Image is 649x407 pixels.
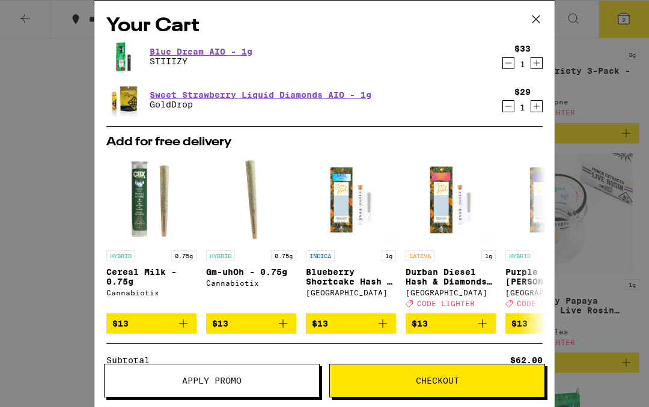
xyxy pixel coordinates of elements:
button: Decrement [502,57,514,69]
button: Add to bag [505,313,596,334]
p: Cereal Milk - 0.75g [106,267,197,286]
div: [GEOGRAPHIC_DATA] [306,289,396,297]
p: SATIVA [406,250,434,261]
div: Cannabiotix [106,289,197,297]
a: Open page for Purple Runtz Hash & Diamonds Infused - 1g from Stone Road [505,154,596,313]
img: STIIIZY - Blue Dream AIO - 1g [106,40,140,73]
p: Durban Diesel Hash & Diamonds Infused - 1g [406,267,496,286]
button: Add to bag [106,313,197,334]
span: Apply Promo [182,376,242,385]
a: Open page for Cereal Milk - 0.75g from Cannabiotix [106,154,197,313]
span: Checkout [416,376,459,385]
button: Checkout [329,364,545,397]
span: CODE LIGHTER [517,300,574,307]
span: $13 [511,319,528,328]
p: Blueberry Shortcake Hash & Diamond Infused - 1g [306,267,396,286]
button: Add to bag [306,313,396,334]
img: Stone Road - Purple Runtz Hash & Diamonds Infused - 1g [505,154,596,244]
span: CODE LIGHTER [417,300,475,307]
p: 0.75g [271,250,296,261]
img: Cannabiotix - Gm-uhOh - 0.75g [206,154,296,244]
div: $29 [514,87,531,97]
div: 1 [514,59,531,69]
p: HYBRID [206,250,235,261]
p: 0.75g [171,250,197,261]
button: Add to bag [206,313,296,334]
div: Subtotal [106,356,158,364]
p: STIIIZY [150,56,252,66]
button: Add to bag [406,313,496,334]
h2: Your Cart [106,13,543,40]
h2: Add for free delivery [106,136,543,148]
a: Open page for Blueberry Shortcake Hash & Diamond Infused - 1g from Stone Road [306,154,396,313]
button: Decrement [502,100,514,112]
div: [GEOGRAPHIC_DATA] [406,289,496,297]
p: 1g [481,250,496,261]
img: Stone Road - Blueberry Shortcake Hash & Diamond Infused - 1g [306,154,396,244]
a: Open page for Durban Diesel Hash & Diamonds Infused - 1g from Stone Road [406,154,496,313]
p: Purple [PERSON_NAME] Hash & Diamonds Infused - 1g [505,267,596,286]
button: Apply Promo [104,364,320,397]
img: Stone Road - Durban Diesel Hash & Diamonds Infused - 1g [406,154,496,244]
span: $13 [212,319,228,328]
p: 1g [382,250,396,261]
button: Increment [531,57,543,69]
a: Sweet Strawberry Liquid Diamonds AIO - 1g [150,90,371,100]
p: HYBRID [505,250,534,261]
button: Increment [531,100,543,112]
span: $13 [112,319,129,328]
p: Gm-uhOh - 0.75g [206,267,296,277]
p: GoldDrop [150,100,371,109]
span: $13 [312,319,328,328]
a: Open page for Gm-uhOh - 0.75g from Cannabiotix [206,154,296,313]
div: $33 [514,44,531,53]
img: Cannabiotix - Cereal Milk - 0.75g [106,154,197,244]
p: INDICA [306,250,335,261]
div: [GEOGRAPHIC_DATA] [505,289,596,297]
div: $62.00 [510,356,543,364]
img: GoldDrop - Sweet Strawberry Liquid Diamonds AIO - 1g [106,82,140,118]
div: 1 [514,103,531,112]
div: Cannabiotix [206,279,296,287]
a: Blue Dream AIO - 1g [150,47,252,56]
span: $13 [412,319,428,328]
